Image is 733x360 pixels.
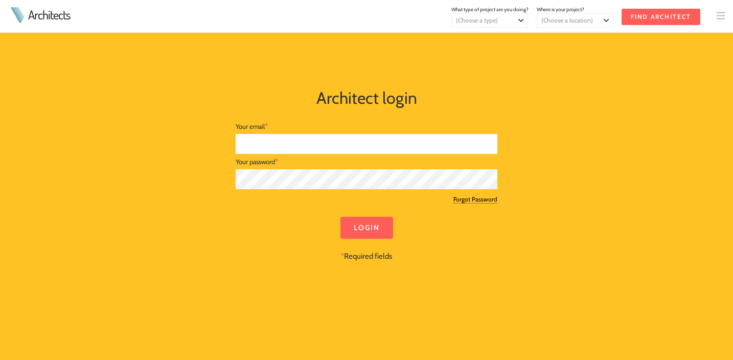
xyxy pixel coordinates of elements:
[236,119,497,134] div: Your email
[8,7,27,23] img: Architects
[113,86,620,110] h1: Architect login
[622,9,700,25] input: Find Architect
[451,6,529,13] span: What type of project are you doing?
[453,195,497,204] a: Forgot Password
[28,9,70,21] a: Architects
[340,217,393,239] input: Login
[537,6,584,13] span: Where is your project?
[236,217,497,262] div: Required fields
[236,154,497,169] div: Your password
